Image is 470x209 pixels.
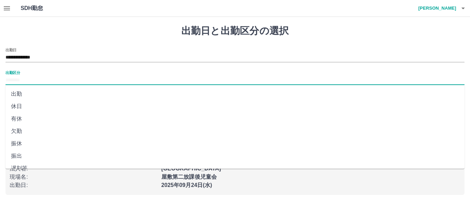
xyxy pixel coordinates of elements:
[161,174,217,180] b: 屋敷第二放課後児童会
[10,173,157,181] p: 現場名 :
[6,47,17,52] label: 出勤日
[10,181,157,189] p: 出勤日 :
[6,150,464,162] li: 振出
[6,100,464,113] li: 休日
[6,113,464,125] li: 有休
[6,162,464,175] li: 遅刻等
[6,88,464,100] li: 出勤
[6,125,464,137] li: 欠勤
[6,137,464,150] li: 振休
[6,25,464,37] h1: 出勤日と出勤区分の選択
[6,70,20,75] label: 出勤区分
[161,182,212,188] b: 2025年09月24日(水)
